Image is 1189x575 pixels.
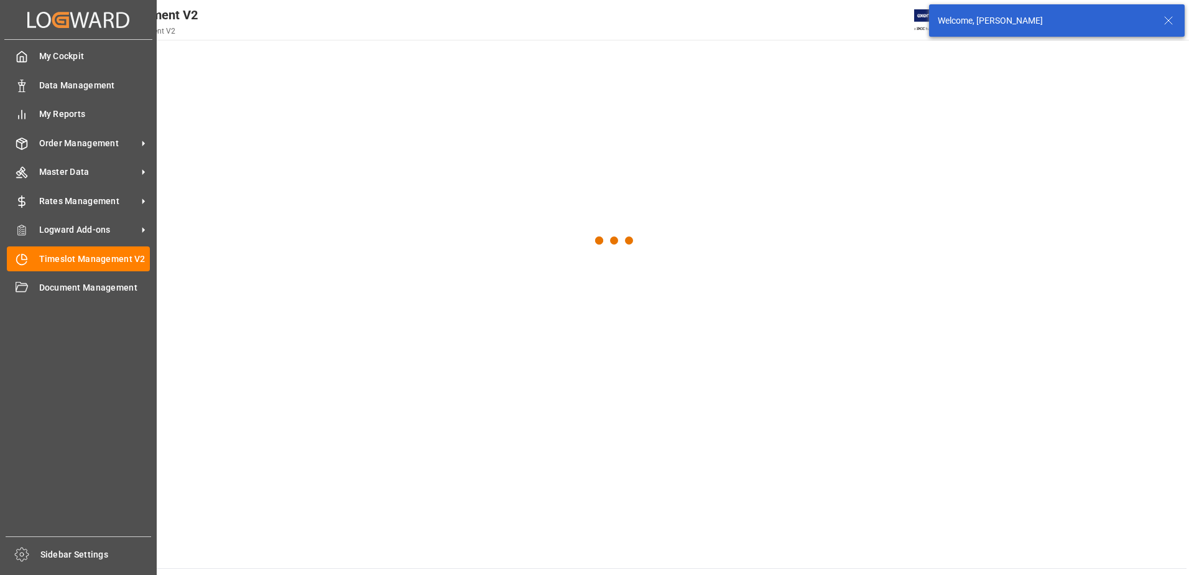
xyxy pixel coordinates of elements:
[914,9,957,31] img: Exertis%20JAM%20-%20Email%20Logo.jpg_1722504956.jpg
[39,166,137,179] span: Master Data
[39,79,150,92] span: Data Management
[7,246,150,271] a: Timeslot Management V2
[39,223,137,236] span: Logward Add-ons
[7,44,150,68] a: My Cockpit
[39,50,150,63] span: My Cockpit
[39,195,137,208] span: Rates Management
[39,108,150,121] span: My Reports
[7,276,150,300] a: Document Management
[7,73,150,97] a: Data Management
[39,281,150,294] span: Document Management
[39,137,137,150] span: Order Management
[40,548,152,561] span: Sidebar Settings
[7,102,150,126] a: My Reports
[39,253,150,266] span: Timeslot Management V2
[938,14,1152,27] div: Welcome, [PERSON_NAME]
